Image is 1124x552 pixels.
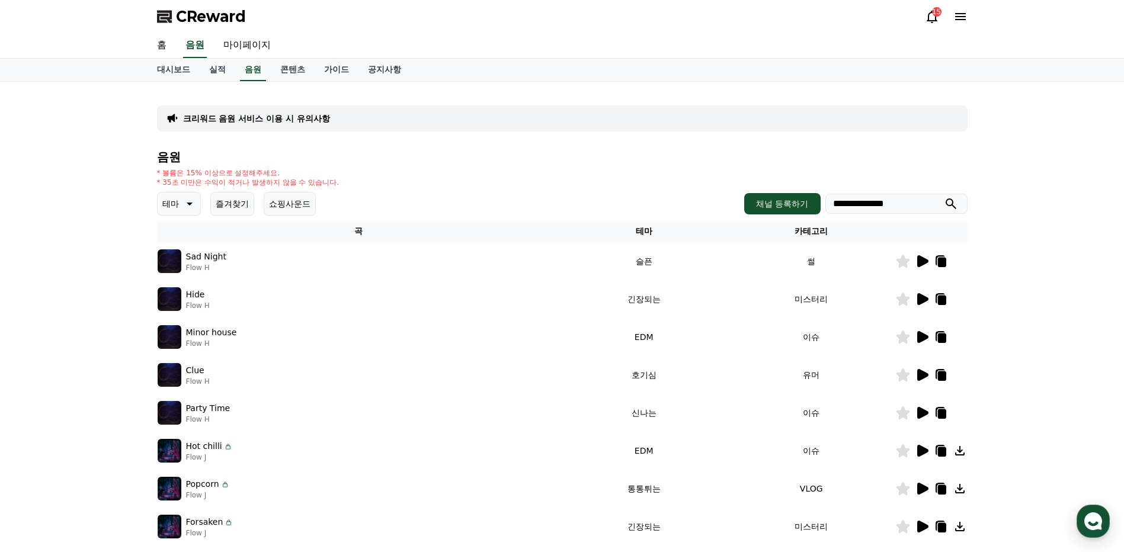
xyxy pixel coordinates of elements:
td: 미스터리 [728,280,895,318]
a: CReward [157,7,246,26]
p: Flow H [186,263,226,272]
p: Sad Night [186,251,226,263]
p: Clue [186,364,204,377]
a: 설정 [153,376,228,405]
a: 가이드 [315,59,358,81]
td: 호기심 [560,356,728,394]
img: music [158,249,181,273]
td: 통통튀는 [560,470,728,508]
p: Hide [186,288,205,301]
td: 긴장되는 [560,280,728,318]
a: 크리워드 음원 서비스 이용 시 유의사항 [183,113,330,124]
a: 15 [925,9,939,24]
td: 썰 [728,242,895,280]
a: 음원 [183,33,207,58]
p: Party Time [186,402,230,415]
td: 긴장되는 [560,508,728,545]
td: EDM [560,318,728,356]
p: Flow H [186,301,210,310]
img: music [158,325,181,349]
button: 테마 [157,192,201,216]
span: 설정 [183,393,197,403]
p: Forsaken [186,516,223,528]
td: VLOG [728,470,895,508]
button: 채널 등록하기 [744,193,820,214]
th: 테마 [560,220,728,242]
p: * 35초 미만은 수익이 적거나 발생하지 않을 수 있습니다. [157,178,340,187]
a: 홈 [148,33,176,58]
p: Flow H [186,339,237,348]
p: * 볼륨은 15% 이상으로 설정해주세요. [157,168,340,178]
p: Flow H [186,415,230,424]
th: 카테고리 [728,220,895,242]
span: CReward [176,7,246,26]
p: Flow H [186,377,210,386]
td: 신나는 [560,394,728,432]
img: music [158,287,181,311]
a: 콘텐츠 [271,59,315,81]
span: 대화 [108,394,123,403]
td: 이슈 [728,394,895,432]
button: 즐겨찾기 [210,192,254,216]
a: 마이페이지 [214,33,280,58]
img: music [158,363,181,387]
img: music [158,515,181,538]
a: 공지사항 [358,59,411,81]
span: 홈 [37,393,44,403]
h4: 음원 [157,150,968,163]
td: 미스터리 [728,508,895,545]
p: Minor house [186,326,237,339]
a: 홈 [4,376,78,405]
div: 15 [932,7,942,17]
p: Hot chilli [186,440,222,452]
th: 곡 [157,220,561,242]
a: 대화 [78,376,153,405]
img: music [158,401,181,425]
a: 음원 [240,59,266,81]
td: 슬픈 [560,242,728,280]
p: Flow J [186,452,233,462]
p: Flow J [186,490,230,500]
td: 유머 [728,356,895,394]
p: Flow J [186,528,234,538]
p: 테마 [162,195,179,212]
img: music [158,477,181,500]
a: 실적 [200,59,235,81]
img: music [158,439,181,463]
a: 대시보드 [148,59,200,81]
p: Popcorn [186,478,219,490]
td: EDM [560,432,728,470]
button: 쇼핑사운드 [264,192,316,216]
td: 이슈 [728,432,895,470]
td: 이슈 [728,318,895,356]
